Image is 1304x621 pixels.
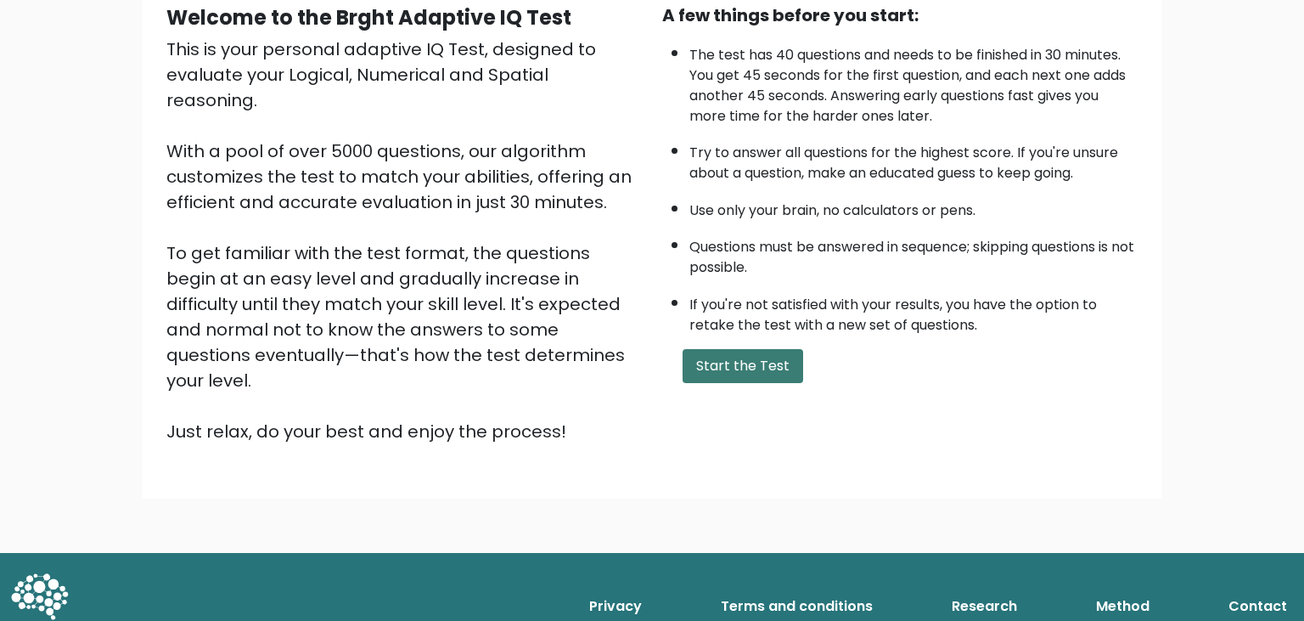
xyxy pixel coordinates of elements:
[166,3,571,31] b: Welcome to the Brght Adaptive IQ Test
[689,134,1138,183] li: Try to answer all questions for the highest score. If you're unsure about a question, make an edu...
[683,349,803,383] button: Start the Test
[166,37,642,444] div: This is your personal adaptive IQ Test, designed to evaluate your Logical, Numerical and Spatial ...
[689,37,1138,127] li: The test has 40 questions and needs to be finished in 30 minutes. You get 45 seconds for the firs...
[689,286,1138,336] li: If you're not satisfied with your results, you have the option to retake the test with a new set ...
[689,229,1138,278] li: Questions must be answered in sequence; skipping questions is not possible.
[662,3,1138,28] div: A few things before you start:
[689,192,1138,221] li: Use only your brain, no calculators or pens.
